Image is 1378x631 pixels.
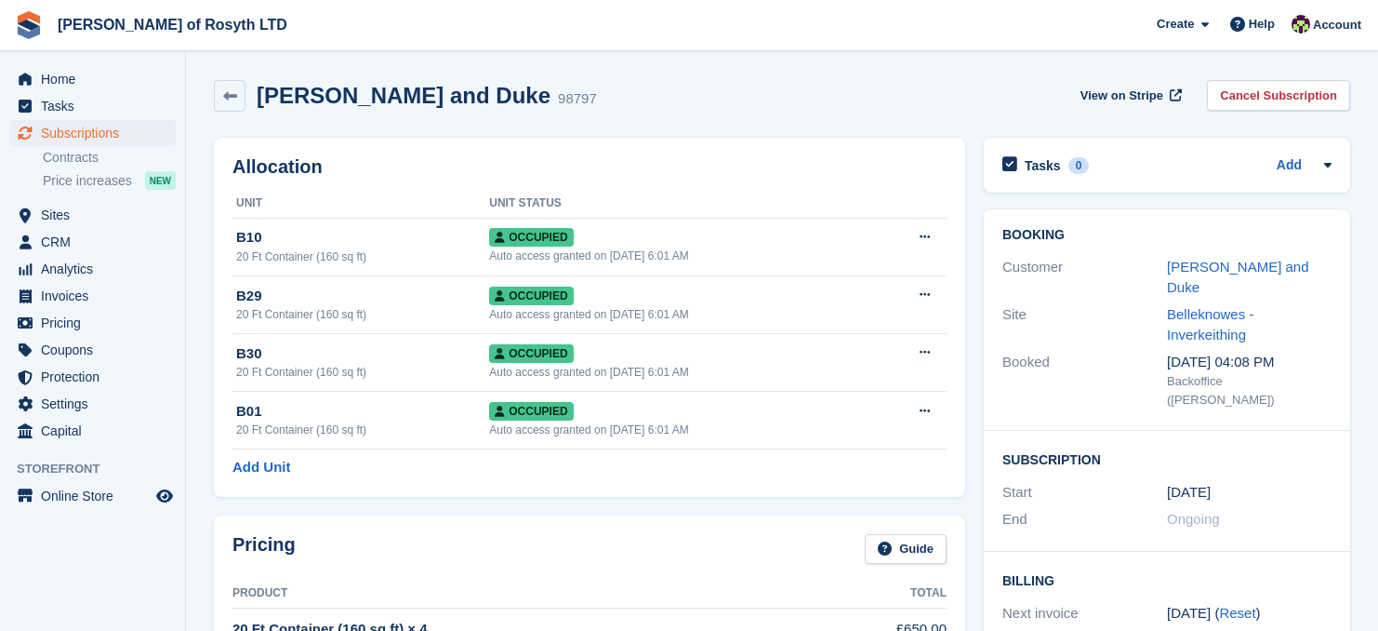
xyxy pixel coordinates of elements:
[153,485,176,507] a: Preview store
[1002,228,1332,243] h2: Booking
[236,286,489,307] div: B29
[41,418,152,444] span: Capital
[1002,257,1167,299] div: Customer
[236,422,489,438] div: 20 Ft Container (160 sq ft)
[815,579,947,609] th: Total
[865,534,947,565] a: Guide
[9,66,176,92] a: menu
[41,337,152,363] span: Coupons
[1207,80,1350,111] a: Cancel Subscription
[1167,511,1220,527] span: Ongoing
[489,189,871,219] th: Unit Status
[41,256,152,282] span: Analytics
[1167,352,1332,373] div: [DATE] 04:08 PM
[9,483,176,509] a: menu
[236,364,489,381] div: 20 Ft Container (160 sq ft)
[236,248,489,265] div: 20 Ft Container (160 sq ft)
[41,283,152,309] span: Invoices
[9,418,176,444] a: menu
[41,391,152,417] span: Settings
[236,227,489,248] div: B10
[9,202,176,228] a: menu
[1002,603,1167,624] div: Next invoice
[489,228,573,247] span: Occupied
[232,579,815,609] th: Product
[17,460,185,478] span: Storefront
[41,229,152,255] span: CRM
[1002,571,1332,589] h2: Billing
[41,364,152,390] span: Protection
[1167,259,1309,296] a: [PERSON_NAME] and Duke
[9,283,176,309] a: menu
[1277,155,1302,177] a: Add
[41,93,152,119] span: Tasks
[1080,87,1163,105] span: View on Stripe
[1219,605,1255,621] a: Reset
[9,256,176,282] a: menu
[9,364,176,390] a: menu
[43,170,176,191] a: Price increases NEW
[9,337,176,363] a: menu
[489,287,573,305] span: Occupied
[232,457,290,478] a: Add Unit
[41,66,152,92] span: Home
[232,156,947,178] h2: Allocation
[236,401,489,423] div: B01
[1073,80,1186,111] a: View on Stripe
[1313,16,1361,34] span: Account
[1249,15,1275,34] span: Help
[9,310,176,336] a: menu
[145,171,176,190] div: NEW
[489,402,573,421] span: Occupied
[232,534,296,565] h2: Pricing
[15,11,43,39] img: stora-icon-8386f47178a22dfd0bd8f6a31ec36ba5ce8667c1dd55bd0f319d3a0aa187defe.svg
[257,83,550,108] h2: [PERSON_NAME] and Duke
[41,310,152,336] span: Pricing
[9,93,176,119] a: menu
[1002,509,1167,530] div: End
[489,422,871,438] div: Auto access granted on [DATE] 6:01 AM
[236,306,489,323] div: 20 Ft Container (160 sq ft)
[9,391,176,417] a: menu
[1002,304,1167,346] div: Site
[1157,15,1194,34] span: Create
[489,344,573,363] span: Occupied
[1025,157,1061,174] h2: Tasks
[50,9,295,40] a: [PERSON_NAME] of Rosyth LTD
[1002,482,1167,503] div: Start
[1292,15,1310,34] img: Nina Briggs
[1167,372,1332,409] div: Backoffice ([PERSON_NAME])
[41,483,152,509] span: Online Store
[1002,450,1332,468] h2: Subscription
[9,229,176,255] a: menu
[236,343,489,365] div: B30
[43,172,132,190] span: Price increases
[41,120,152,146] span: Subscriptions
[489,248,871,264] div: Auto access granted on [DATE] 6:01 AM
[489,364,871,381] div: Auto access granted on [DATE] 6:01 AM
[41,202,152,228] span: Sites
[1068,157,1090,174] div: 0
[489,306,871,323] div: Auto access granted on [DATE] 6:01 AM
[1167,306,1253,343] a: Belleknowes - Inverkeithing
[9,120,176,146] a: menu
[232,189,489,219] th: Unit
[1002,352,1167,409] div: Booked
[1167,603,1332,624] div: [DATE] ( )
[43,149,176,167] a: Contracts
[558,88,597,110] div: 98797
[1167,482,1211,503] time: 2025-07-31 23:00:00 UTC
